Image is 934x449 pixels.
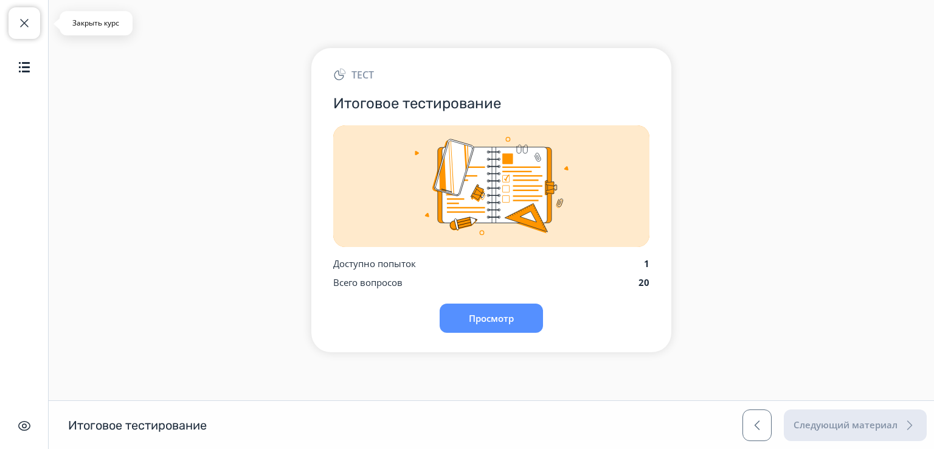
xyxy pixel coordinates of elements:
h1: Итоговое тестирование [68,417,207,433]
img: Скрыть интерфейс [17,419,32,433]
font: Просмотр [469,312,514,324]
img: Изображение [333,125,649,247]
font: 1 [644,257,649,270]
font: Закрыть курс [72,18,119,28]
button: Закрыть курс [9,7,40,39]
button: Просмотр [440,304,543,333]
p: Всего вопросов [333,276,403,290]
font: 20 [638,276,649,288]
p: Доступно попыток [333,257,416,271]
img: Содержание [17,60,32,74]
div: Тест [333,68,649,82]
font: Итоговое тестирование [333,95,501,112]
